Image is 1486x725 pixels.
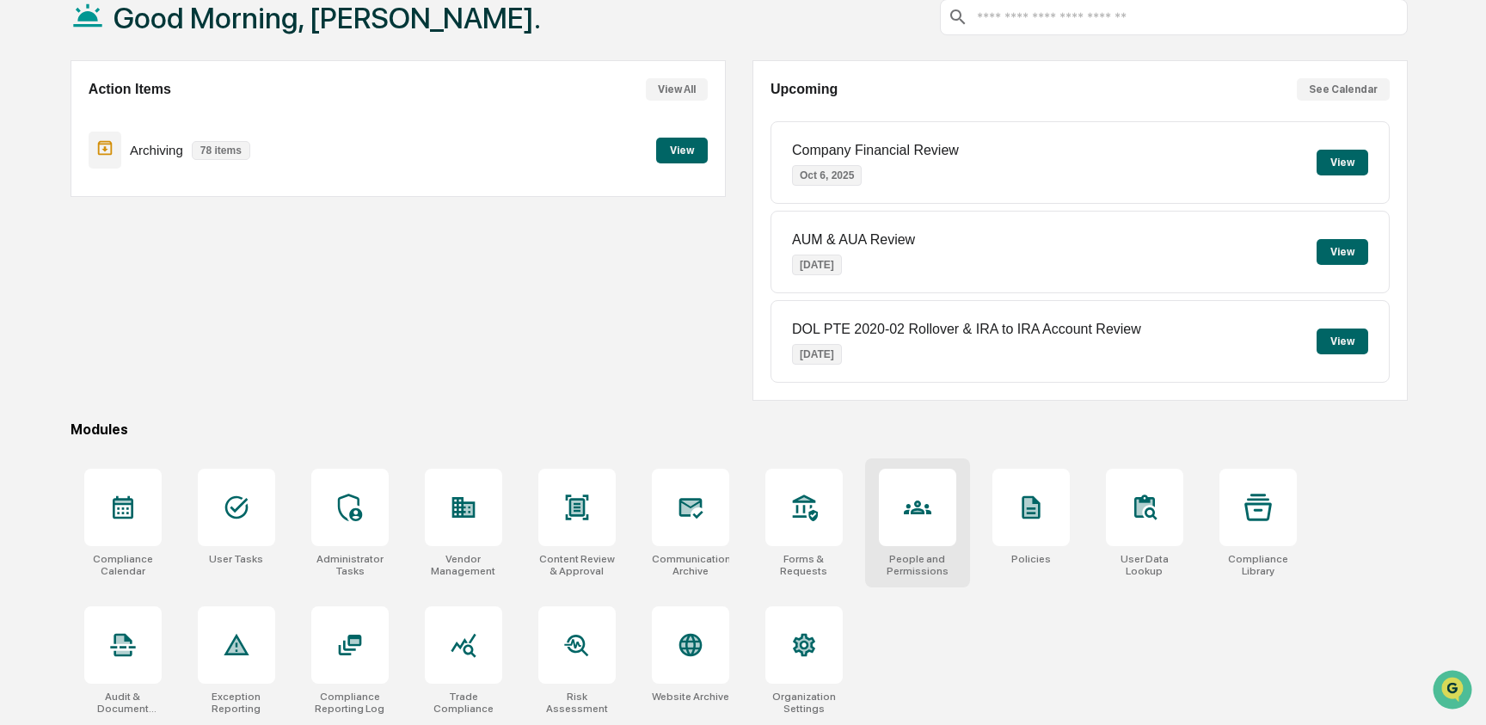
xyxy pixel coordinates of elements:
p: Company Financial Review [792,143,959,158]
div: Audit & Document Logs [84,691,162,715]
div: Policies [1011,553,1051,565]
div: Content Review & Approval [538,553,616,577]
button: See Calendar [1297,78,1390,101]
a: View [656,141,708,157]
div: People and Permissions [879,553,956,577]
div: Website Archive [652,691,729,703]
div: Risk Assessment [538,691,616,715]
button: Start new chat [292,137,313,157]
div: Organization Settings [765,691,843,715]
button: View [1317,150,1368,175]
span: Data Lookup [34,249,108,267]
h2: Action Items [89,82,171,97]
div: Exception Reporting [198,691,275,715]
p: AUM & AUA Review [792,232,915,248]
span: Attestations [142,217,213,234]
div: Compliance Reporting Log [311,691,389,715]
div: We're available if you need us! [58,149,218,163]
p: Archiving [130,143,183,157]
img: 1746055101610-c473b297-6a78-478c-a979-82029cc54cd1 [17,132,48,163]
iframe: Open customer support [1431,668,1477,715]
span: Preclearance [34,217,111,234]
div: Modules [71,421,1408,438]
p: Oct 6, 2025 [792,165,862,186]
div: User Tasks [209,553,263,565]
div: Compliance Library [1219,553,1297,577]
p: How can we help? [17,36,313,64]
h1: Good Morning, [PERSON_NAME]. [114,1,541,35]
button: View [1317,329,1368,354]
div: Communications Archive [652,553,729,577]
div: Forms & Requests [765,553,843,577]
div: 🔎 [17,251,31,265]
button: View [656,138,708,163]
a: 🔎Data Lookup [10,243,115,273]
div: 🗄️ [125,218,138,232]
div: Start new chat [58,132,282,149]
div: Compliance Calendar [84,553,162,577]
p: 78 items [192,141,250,160]
span: Pylon [171,292,208,304]
div: Trade Compliance [425,691,502,715]
button: View All [646,78,708,101]
p: DOL PTE 2020-02 Rollover & IRA to IRA Account Review [792,322,1141,337]
p: [DATE] [792,344,842,365]
div: 🖐️ [17,218,31,232]
div: Vendor Management [425,553,502,577]
a: 🖐️Preclearance [10,210,118,241]
h2: Upcoming [771,82,838,97]
div: Administrator Tasks [311,553,389,577]
p: [DATE] [792,255,842,275]
a: 🗄️Attestations [118,210,220,241]
div: User Data Lookup [1106,553,1183,577]
button: View [1317,239,1368,265]
a: Powered byPylon [121,291,208,304]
